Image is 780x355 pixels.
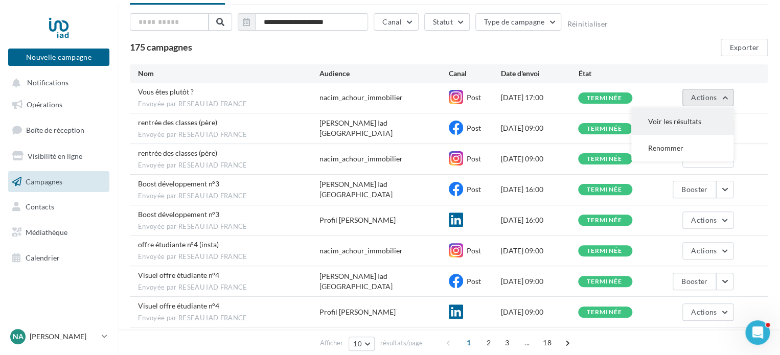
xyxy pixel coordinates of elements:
div: [DATE] 09:00 [500,154,578,164]
span: Boîte de réception [26,126,84,134]
span: résultats/page [380,338,423,348]
button: Exporter [721,39,768,56]
span: Médiathèque [26,228,67,236]
span: offre étudiante n°4 (insta) [138,240,219,249]
div: Date d'envoi [500,68,578,79]
span: 1 [461,335,477,351]
span: 2 [480,335,497,351]
div: nacim_achour_immobilier [319,92,403,103]
a: Visibilité en ligne [6,146,111,167]
span: Post [467,93,481,102]
span: Actions [691,307,717,316]
span: Actions [691,93,717,102]
div: terminée [586,309,622,316]
span: Visibilité en ligne [28,152,82,160]
div: Profil [PERSON_NAME] [319,215,396,225]
span: Envoyée par RESEAU IAD FRANCE [138,100,319,109]
div: Canal [449,68,500,79]
span: Boost développement n°3 [138,179,219,188]
a: NA [PERSON_NAME] [8,327,109,346]
div: terminée [586,95,622,102]
div: nacim_achour_immobilier [319,246,403,256]
span: Post [467,277,481,286]
span: Envoyée par RESEAU IAD FRANCE [138,222,319,231]
span: Envoyée par RESEAU IAD FRANCE [138,161,319,170]
button: 10 [349,337,375,351]
button: Statut [424,13,470,31]
div: État [578,68,656,79]
div: terminée [586,217,622,224]
div: terminée [586,126,622,132]
span: Boost développement n°3 [138,210,219,219]
div: Nom [138,68,319,79]
div: terminée [586,248,622,254]
span: Envoyée par RESEAU IAD FRANCE [138,314,319,323]
span: rentrée des classes (père) [138,149,217,157]
div: [DATE] 17:00 [500,92,578,103]
button: Booster [673,181,716,198]
div: Audience [319,68,449,79]
span: Visuel offre étudiante n°4 [138,301,219,310]
div: [PERSON_NAME] Iad [GEOGRAPHIC_DATA] [319,118,449,138]
span: Contacts [26,202,54,211]
span: 10 [353,340,362,348]
span: Visuel offre étudiante n°4 [138,271,219,279]
a: Boîte de réception [6,119,111,141]
button: Actions [682,242,733,259]
div: Profil [PERSON_NAME] [319,307,396,317]
button: Actions [682,211,733,229]
span: Campagnes [26,177,62,185]
span: Envoyée par RESEAU IAD FRANCE [138,252,319,262]
button: Actions [682,303,733,321]
button: Type de campagne [475,13,562,31]
a: Opérations [6,94,111,115]
div: [PERSON_NAME] Iad [GEOGRAPHIC_DATA] [319,271,449,292]
span: Envoyée par RESEAU IAD FRANCE [138,283,319,292]
a: Médiathèque [6,222,111,243]
button: Booster [673,273,716,290]
span: Calendrier [26,253,60,262]
div: [DATE] 09:00 [500,276,578,287]
button: Actions [682,89,733,106]
div: terminée [586,156,622,162]
div: [DATE] 09:00 [500,307,578,317]
a: Campagnes [6,171,111,193]
div: [DATE] 09:00 [500,123,578,133]
span: Actions [691,216,717,224]
p: [PERSON_NAME] [30,332,98,342]
span: Opérations [27,100,62,109]
span: 18 [539,335,556,351]
span: NA [13,332,24,342]
span: Post [467,124,481,132]
span: Envoyée par RESEAU IAD FRANCE [138,130,319,139]
div: [DATE] 16:00 [500,215,578,225]
div: [DATE] 09:00 [500,246,578,256]
span: Vous êtes plutôt ? [138,87,194,96]
span: Actions [691,246,717,255]
button: Voir les résultats [631,108,733,135]
button: Renommer [631,135,733,161]
a: Calendrier [6,247,111,269]
span: 3 [499,335,515,351]
span: Post [467,246,481,255]
div: [DATE] 16:00 [500,184,578,195]
span: Post [467,154,481,163]
div: [PERSON_NAME] Iad [GEOGRAPHIC_DATA] [319,179,449,200]
a: Contacts [6,196,111,218]
span: 175 campagnes [130,41,192,53]
button: Nouvelle campagne [8,49,109,66]
span: Notifications [27,79,68,87]
span: Envoyée par RESEAU IAD FRANCE [138,192,319,201]
span: Afficher [320,338,343,348]
div: terminée [586,278,622,285]
div: nacim_achour_immobilier [319,154,403,164]
iframe: Intercom live chat [745,320,770,345]
span: rentrée des classes (père) [138,118,217,127]
div: terminée [586,186,622,193]
span: Post [467,185,481,194]
button: Canal [374,13,419,31]
button: Réinitialiser [567,20,608,28]
span: ... [519,335,535,351]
